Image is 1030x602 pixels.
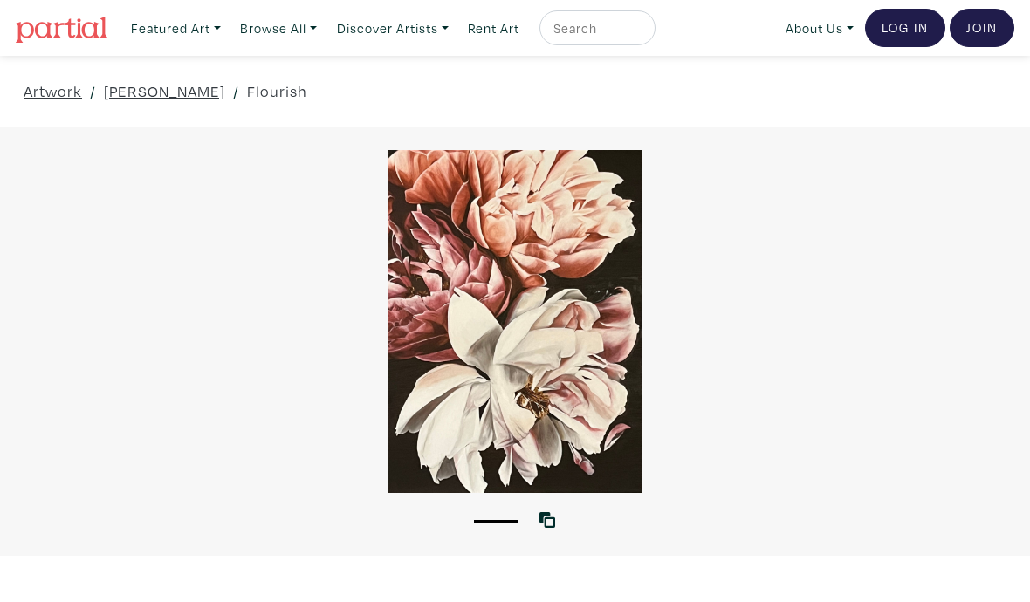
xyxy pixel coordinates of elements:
a: Join [950,9,1014,47]
a: Flourish [247,79,307,103]
input: Search [552,17,639,39]
a: Log In [865,9,945,47]
a: Artwork [24,79,82,103]
span: / [233,79,239,103]
a: [PERSON_NAME] [104,79,225,103]
a: Rent Art [460,10,527,46]
a: Browse All [232,10,325,46]
a: Discover Artists [329,10,457,46]
a: Featured Art [123,10,229,46]
button: 1 of 1 [474,520,518,523]
span: / [90,79,96,103]
a: About Us [778,10,862,46]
